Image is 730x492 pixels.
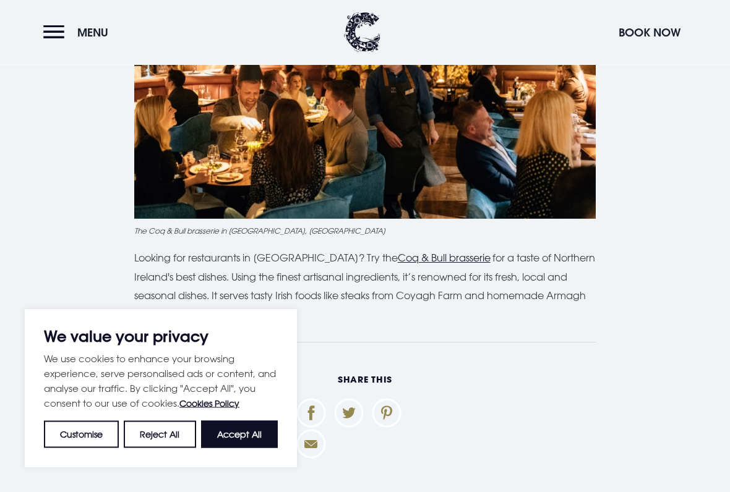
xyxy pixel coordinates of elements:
[43,19,114,46] button: Menu
[179,398,239,409] a: Cookies Policy
[398,252,491,265] a: Coq & Bull brasserie
[124,421,195,448] button: Reject All
[44,421,119,448] button: Customise
[44,351,278,411] p: We use cookies to enhance your browsing experience, serve personalised ads or content, and analys...
[77,25,108,40] span: Menu
[134,226,596,237] figcaption: The Coq & Bull brasserie in [GEOGRAPHIC_DATA], [GEOGRAPHIC_DATA]
[344,12,381,53] img: Clandeboye Lodge
[25,310,297,467] div: We value your privacy
[612,19,687,46] button: Book Now
[201,421,278,448] button: Accept All
[44,329,278,344] p: We value your privacy
[134,374,596,386] h6: Share This
[134,249,596,324] p: Looking for restaurants in [GEOGRAPHIC_DATA]? Try the for a taste of Northern Ireland's best dish...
